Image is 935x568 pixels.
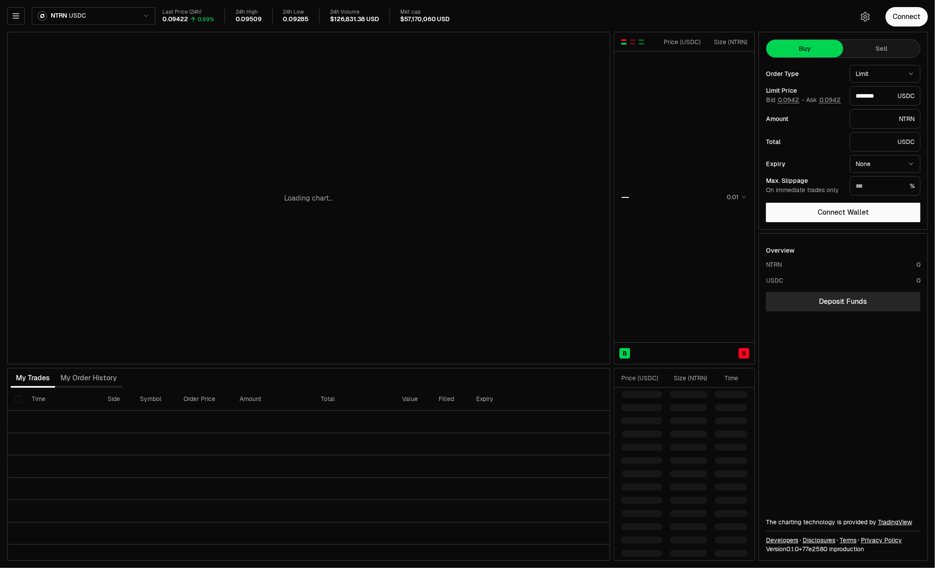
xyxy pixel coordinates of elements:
div: Expiry [766,161,843,167]
div: USDC [850,132,920,151]
a: Developers [766,536,798,545]
div: 24h Low [283,9,309,15]
th: Expiry [469,388,542,411]
span: S [742,349,746,358]
a: Deposit Funds [766,292,920,311]
span: Ask [806,96,841,104]
button: My Order History [55,369,122,387]
button: None [850,155,920,173]
div: The charting technology is provided by [766,518,920,526]
div: % [850,176,920,196]
div: 0.69% [198,16,214,23]
div: Order Type [766,71,843,77]
button: Show Buy and Sell Orders [620,38,627,45]
th: Order Price [176,388,233,411]
div: 0.09509 [236,15,262,23]
div: Mkt cap [401,9,450,15]
button: 0.01 [724,192,747,202]
button: 0.0942 [819,96,841,103]
th: Filled [432,388,469,411]
div: NTRN [766,260,782,269]
a: Disclosures [803,536,835,545]
button: Show Sell Orders Only [629,38,636,45]
div: Price ( USDC ) [661,38,701,46]
span: USDC [69,12,86,20]
button: Limit [850,65,920,83]
th: Side [101,388,133,411]
div: $57,170,060 USD [401,15,450,23]
div: Amount [766,116,843,122]
div: 24h Volume [330,9,379,15]
div: Time [715,374,738,382]
span: Bid - [766,96,804,104]
div: Last Price (24h) [162,9,214,15]
a: Terms [840,536,856,545]
p: Loading chart... [285,193,333,204]
th: Symbol [133,388,176,411]
img: NTRN Logo [38,12,46,20]
div: Price ( USDC ) [621,374,662,382]
th: Total [314,388,395,411]
th: Value [395,388,432,411]
button: My Trades [11,369,55,387]
a: Privacy Policy [861,536,902,545]
button: 0.0942 [777,96,800,103]
div: Max. Slippage [766,178,843,184]
span: 77e258096fa4e3c53258ee72bdc0e6f4f97b07b5 [802,545,827,553]
button: Select all [15,396,22,403]
div: 0 [916,276,920,285]
button: Show Buy Orders Only [638,38,645,45]
div: Size ( NTRN ) [708,38,747,46]
span: B [623,349,627,358]
button: Buy [766,40,843,57]
div: USDC [850,86,920,106]
div: NTRN [850,109,920,129]
div: Limit Price [766,87,843,94]
th: Amount [233,388,314,411]
span: NTRN [51,12,67,20]
div: 0 [916,260,920,269]
div: Overview [766,246,795,255]
div: $126,831.38 USD [330,15,379,23]
div: — [621,191,629,203]
div: Size ( NTRN ) [670,374,707,382]
button: Connect [886,7,928,27]
div: On immediate trades only [766,186,843,194]
div: USDC [766,276,783,285]
th: Time [25,388,100,411]
div: 0.09422 [162,15,188,23]
button: Connect Wallet [766,203,920,222]
a: TradingView [878,518,912,526]
div: 24h High [236,9,262,15]
div: Total [766,139,843,145]
div: Version 0.1.0 + in production [766,545,920,553]
button: Sell [843,40,920,57]
div: 0.09285 [283,15,309,23]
